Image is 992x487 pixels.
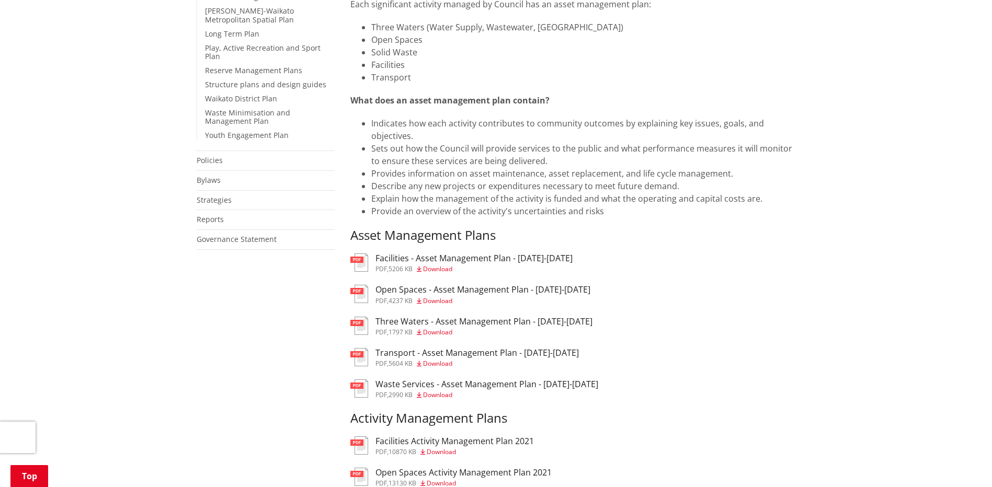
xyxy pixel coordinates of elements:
a: Waikato District Plan [205,94,277,103]
span: 2990 KB [389,390,413,399]
li: Indicates how each activity contributes to community outcomes by explaining key issues, goals, an... [371,117,796,142]
a: Reserve Management Plans [205,65,302,75]
a: Waste Minimisation and Management Plan [205,108,290,126]
span: pdf [375,296,387,305]
div: , [375,480,552,486]
li: Explain how the management of the activity is funded and what the operating and capital costs are. [371,192,796,205]
h3: Transport - Asset Management Plan - [DATE]-[DATE] [375,348,579,358]
iframe: Messenger Launcher [944,443,982,481]
li: Facilities [371,59,796,71]
strong: What does an asset management plan contain? [350,95,550,106]
h3: Open Spaces Activity Management Plan 2021 [375,468,552,478]
div: , [375,361,579,367]
h3: Activity Management Plans [350,411,796,426]
span: 1797 KB [389,328,413,337]
a: Three Waters - Asset Management Plan - [DATE]-[DATE] pdf,1797 KB Download [350,317,592,335]
h3: Open Spaces - Asset Management Plan - [DATE]-[DATE] [375,285,590,295]
img: document-pdf.svg [350,317,368,335]
a: Facilities Activity Management Plan 2021 pdf,10870 KB Download [350,436,534,455]
img: document-pdf.svg [350,253,368,272]
a: Waste Services - Asset Management Plan - [DATE]-[DATE] pdf,2990 KB Download [350,379,598,398]
img: document-pdf.svg [350,379,368,398]
span: 5604 KB [389,359,413,368]
a: Facilities - Asset Management Plan - [DATE]-[DATE] pdf,5206 KB Download [350,253,573,272]
span: Download [423,328,452,337]
li: Solid Waste [371,46,796,59]
span: pdf [375,390,387,399]
a: Reports [197,214,224,224]
span: 10870 KB [389,447,416,456]
a: [PERSON_NAME]-Waikato Metropolitan Spatial Plan [205,6,294,25]
a: Strategies [197,195,232,205]
span: Download [423,359,452,368]
h3: Facilities Activity Management Plan 2021 [375,436,534,446]
span: Download [423,296,452,305]
li: Describe any new projects or expenditures necessary to meet future demand. [371,180,796,192]
span: pdf [375,328,387,337]
a: Governance Statement [197,234,277,244]
a: Transport - Asset Management Plan - [DATE]-[DATE] pdf,5604 KB Download [350,348,579,367]
li: Provide an overview of the activity's uncertainties and risks [371,205,796,217]
div: , [375,329,592,335]
h3: Three Waters - Asset Management Plan - [DATE]-[DATE] [375,317,592,327]
a: Open Spaces - Asset Management Plan - [DATE]-[DATE] pdf,4237 KB Download [350,285,590,304]
span: pdf [375,359,387,368]
li: Provides information on asset maintenance, asset replacement, and life cycle management. [371,167,796,180]
div: , [375,298,590,304]
a: Youth Engagement Plan [205,130,289,140]
li: Three Waters (Water Supply, Wastewater, [GEOGRAPHIC_DATA]) [371,21,796,33]
span: Download [427,447,456,456]
a: Structure plans and design guides [205,79,326,89]
span: 4237 KB [389,296,413,305]
a: Long Term Plan [205,29,259,39]
span: pdf [375,447,387,456]
span: Download [423,264,452,273]
h3: Waste Services - Asset Management Plan - [DATE]-[DATE] [375,379,598,389]
a: Policies [197,155,223,165]
span: 5206 KB [389,264,413,273]
a: Play, Active Recreation and Sport Plan [205,43,321,62]
li: Open Spaces [371,33,796,46]
a: Bylaws [197,175,221,185]
a: Open Spaces Activity Management Plan 2021 pdf,13130 KB Download [350,468,552,486]
img: document-pdf.svg [350,348,368,366]
img: document-pdf.svg [350,285,368,303]
img: document-pdf.svg [350,468,368,486]
a: Top [10,465,48,487]
span: pdf [375,264,387,273]
div: , [375,392,598,398]
li: Sets out how the Council will provide services to the public and what performance measures it wil... [371,142,796,167]
li: Transport [371,71,796,84]
span: Download [423,390,452,399]
h3: Asset Management Plans [350,228,796,243]
div: , [375,449,534,455]
div: , [375,266,573,272]
img: document-pdf.svg [350,436,368,455]
h3: Facilities - Asset Management Plan - [DATE]-[DATE] [375,253,573,263]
